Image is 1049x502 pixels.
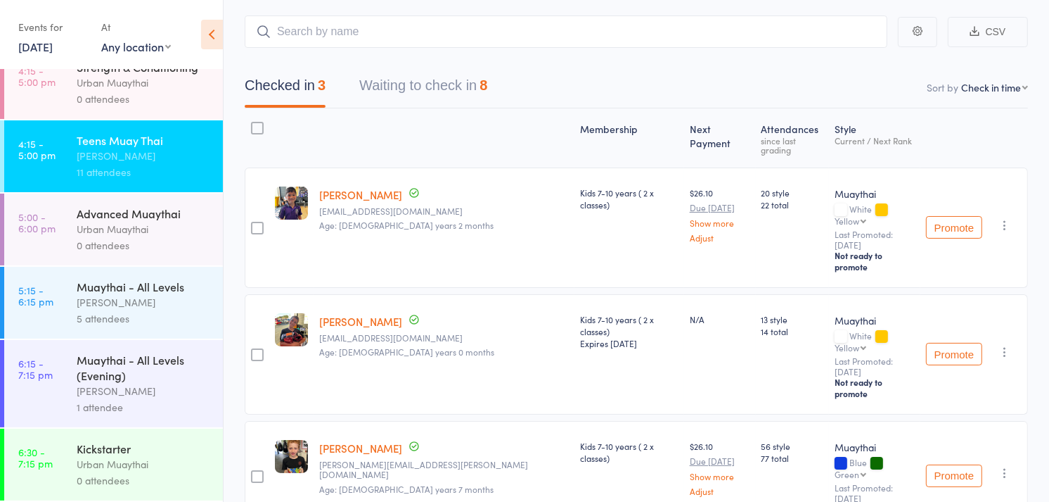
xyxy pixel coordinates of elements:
time: 6:30 - 7:15 pm [18,446,53,469]
div: $26.10 [690,187,750,242]
div: 0 attendees [77,237,211,253]
time: 4:15 - 5:00 pm [18,138,56,161]
button: Promote [926,343,982,365]
div: Current / Next Rank [835,136,915,145]
span: 13 style [761,313,823,325]
div: Yellow [835,216,859,225]
div: White [835,331,915,352]
div: Advanced Muaythai [77,206,211,221]
img: image1745303392.png [275,313,308,346]
div: Not ready to promote [835,377,915,399]
button: Promote [926,216,982,239]
button: CSV [948,17,1028,47]
small: kuma311@hotmail.com [319,206,569,216]
div: Events for [18,15,87,39]
div: [PERSON_NAME] [77,148,211,164]
div: N/A [690,313,750,325]
div: $26.10 [690,440,750,496]
div: 1 attendee [77,399,211,415]
span: 22 total [761,199,823,211]
div: Urban Muaythai [77,75,211,91]
div: Style [829,115,920,161]
small: Last Promoted: [DATE] [835,230,915,250]
a: 4:15 -5:00 pmStrength & ConditioningUrban Muaythai0 attendees [4,47,223,119]
button: Waiting to check in8 [359,70,487,108]
div: At [101,15,171,39]
a: Show more [690,218,750,227]
button: Checked in3 [245,70,326,108]
div: Muaythai [835,313,915,327]
label: Sort by [927,80,958,94]
div: Kids 7-10 years ( 2 x classes) [580,313,678,349]
div: Any location [101,39,171,54]
span: 20 style [761,187,823,199]
div: Kickstarter [77,441,211,456]
div: Yellow [835,343,859,352]
div: Check in time [961,80,1021,94]
a: Adjust [690,233,750,242]
div: White [835,204,915,225]
div: 8 [480,77,487,93]
span: Age: [DEMOGRAPHIC_DATA] years 7 months [319,483,494,495]
button: Promote [926,465,982,487]
div: 3 [318,77,326,93]
small: Due [DATE] [690,203,750,213]
a: [PERSON_NAME] [319,441,402,456]
small: pparodi8@gmail.com [319,333,569,343]
a: [PERSON_NAME] [319,187,402,202]
div: Muaythai [835,187,915,201]
div: Urban Muaythai [77,221,211,237]
div: 0 attendees [77,472,211,489]
span: 14 total [761,325,823,337]
div: 5 attendees [77,310,211,327]
div: [PERSON_NAME] [77,294,211,310]
span: Age: [DEMOGRAPHIC_DATA] years 0 months [319,346,494,358]
div: Atten­dances [756,115,829,161]
a: 6:30 -7:15 pmKickstarterUrban Muaythai0 attendees [4,429,223,501]
div: Membership [574,115,683,161]
div: Kids 7-10 years ( 2 x classes) [580,440,678,464]
time: 5:15 - 6:15 pm [18,284,53,307]
a: 4:15 -5:00 pmTeens Muay Thai[PERSON_NAME]11 attendees [4,120,223,192]
img: image1747115748.png [275,187,308,220]
div: Next Payment [684,115,756,161]
input: Search by name [245,15,887,48]
small: linda.a.franses@gmail.com [319,460,569,480]
div: Muaythai - All Levels [77,279,211,294]
a: 6:15 -7:15 pmMuaythai - All Levels (Evening)[PERSON_NAME]1 attendee [4,340,223,427]
div: Green [835,470,859,479]
a: 5:00 -6:00 pmAdvanced MuaythaiUrban Muaythai0 attendees [4,194,223,265]
div: Blue [835,458,915,479]
img: image1633585494.png [275,440,308,473]
time: 5:00 - 6:00 pm [18,211,56,234]
div: [PERSON_NAME] [77,383,211,399]
a: [PERSON_NAME] [319,314,402,329]
div: Urban Muaythai [77,456,211,472]
div: 11 attendees [77,164,211,180]
span: 77 total [761,452,823,464]
div: Kids 7-10 years ( 2 x classes) [580,187,678,211]
div: Muaythai [835,440,915,454]
small: Last Promoted: [DATE] [835,356,915,377]
div: Expires [DATE] [580,337,678,349]
span: Age: [DEMOGRAPHIC_DATA] years 2 months [319,219,494,231]
small: Due [DATE] [690,456,750,466]
div: since last grading [761,136,823,154]
time: 6:15 - 7:15 pm [18,358,53,380]
div: Muaythai - All Levels (Evening) [77,352,211,383]
a: Adjust [690,487,750,496]
a: Show more [690,472,750,481]
span: 56 style [761,440,823,452]
a: [DATE] [18,39,53,54]
div: 0 attendees [77,91,211,107]
a: 5:15 -6:15 pmMuaythai - All Levels[PERSON_NAME]5 attendees [4,267,223,339]
div: Not ready to promote [835,250,915,272]
div: Teens Muay Thai [77,132,211,148]
time: 4:15 - 5:00 pm [18,65,56,87]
